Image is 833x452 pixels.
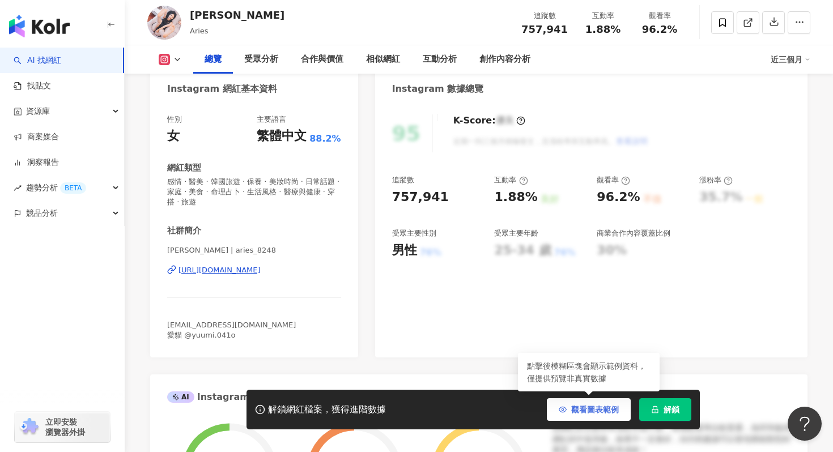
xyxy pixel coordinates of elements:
[309,133,341,145] span: 88.2%
[167,83,277,95] div: Instagram 網紅基本資料
[392,175,414,185] div: 追蹤數
[581,10,624,22] div: 互動率
[178,265,261,275] div: [URL][DOMAIN_NAME]
[479,53,530,66] div: 創作內容分析
[167,162,201,174] div: 網紅類型
[771,50,810,69] div: 近三個月
[14,131,59,143] a: 商案媒合
[547,398,631,421] button: 觀看圖表範例
[167,245,341,255] span: [PERSON_NAME] | aries_8248
[664,405,679,414] span: 解鎖
[147,6,181,40] img: KOL Avatar
[14,184,22,192] span: rise
[521,23,568,35] span: 757,941
[60,182,86,194] div: BETA
[518,353,660,391] div: 點擊後模糊區塊會顯示範例資料，僅提供預覽非真實數據
[699,175,733,185] div: 漲粉率
[597,175,630,185] div: 觀看率
[257,114,286,125] div: 主要語言
[14,157,59,168] a: 洞察報告
[571,405,619,414] span: 觀看圖表範例
[392,189,449,206] div: 757,941
[301,53,343,66] div: 合作與價值
[14,55,61,66] a: searchAI 找網紅
[366,53,400,66] div: 相似網紅
[392,228,436,238] div: 受眾主要性別
[392,83,484,95] div: Instagram 數據總覽
[18,418,40,436] img: chrome extension
[167,321,296,339] span: [EMAIL_ADDRESS][DOMAIN_NAME] 愛貓 @yuumi.041o
[26,99,50,124] span: 資源庫
[494,175,528,185] div: 互動率
[453,114,525,127] div: K-Score :
[597,228,670,238] div: 商業合作內容覆蓋比例
[521,10,568,22] div: 追蹤數
[244,53,278,66] div: 受眾分析
[9,15,70,37] img: logo
[190,8,284,22] div: [PERSON_NAME]
[26,201,58,226] span: 競品分析
[268,404,386,416] div: 解鎖網紅檔案，獲得進階數據
[167,114,182,125] div: 性別
[639,398,691,421] button: 解鎖
[45,417,85,437] span: 立即安裝 瀏覽器外掛
[651,406,659,413] span: lock
[167,265,341,275] a: [URL][DOMAIN_NAME]
[190,27,209,35] span: Aries
[257,127,307,145] div: 繁體中文
[26,175,86,201] span: 趨勢分析
[14,80,51,92] a: 找貼文
[15,412,110,442] a: chrome extension立即安裝 瀏覽器外掛
[494,189,537,206] div: 1.88%
[423,53,457,66] div: 互動分析
[597,189,640,206] div: 96.2%
[167,127,180,145] div: 女
[167,177,341,208] span: 感情 · 醫美 · 韓國旅遊 · 保養 · 美妝時尚 · 日常話題 · 家庭 · 美食 · 命理占卜 · 生活風格 · 醫療與健康 · 穿搭 · 旅遊
[167,225,201,237] div: 社群簡介
[494,228,538,238] div: 受眾主要年齡
[205,53,222,66] div: 總覽
[585,24,620,35] span: 1.88%
[642,24,677,35] span: 96.2%
[638,10,681,22] div: 觀看率
[392,242,417,259] div: 男性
